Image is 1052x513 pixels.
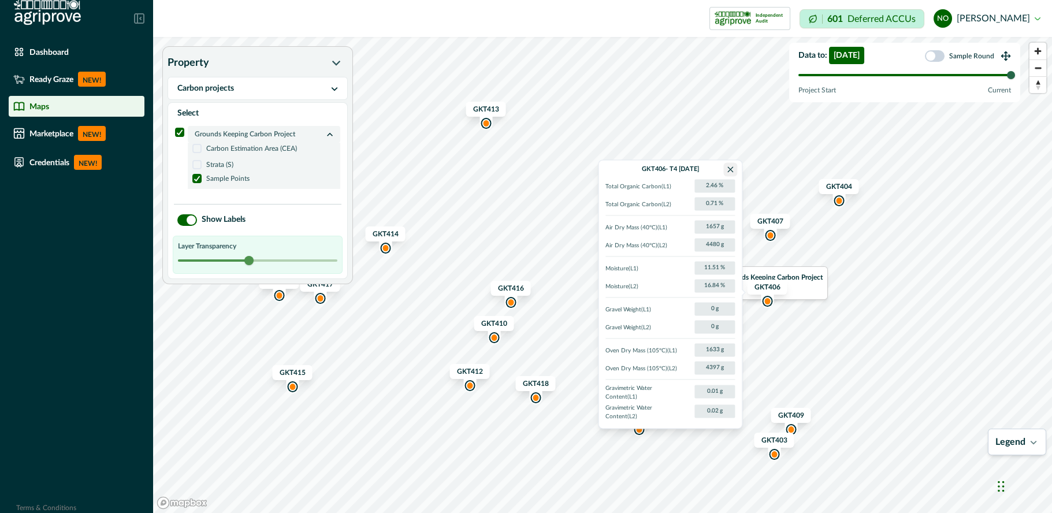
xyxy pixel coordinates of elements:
[754,282,780,292] p: GKT406
[829,47,864,64] span: [DATE]
[715,9,751,28] img: certification logo
[694,302,735,315] p: 0 g
[1029,76,1046,93] button: Reset bearing to north
[750,214,790,239] div: Map marker
[605,306,651,314] p: Gravel Weight ( L1 )
[153,37,1052,513] canvas: Map
[694,320,735,333] p: 0 g
[481,318,507,329] p: GKT410
[694,343,735,356] p: 1633 g
[605,241,667,250] p: Air Dry Mass (40°C) ( L2 )
[491,281,531,306] div: Map marker
[756,13,785,24] p: Independent Audit
[168,103,347,124] div: Select
[798,85,836,95] p: Project Start
[202,214,246,225] label: Show Labels
[847,14,916,23] p: Deferred ACCUs
[1029,43,1046,60] button: Zoom in
[694,279,735,292] p: 16.84 %
[605,183,671,191] p: Total Organic Carbon ( L1 )
[29,102,49,111] p: Maps
[74,155,102,170] p: NEW!
[988,85,1011,95] p: Current
[78,126,106,141] p: NEW!
[694,238,735,251] p: 4480 g
[694,220,735,233] p: 1657 g
[694,179,735,192] p: 2.46 %
[516,376,556,402] div: Map marker
[466,102,506,127] div: Map marker
[450,364,490,389] div: Map marker
[717,266,828,300] div: Map marker
[168,55,209,71] p: Property
[827,14,843,24] p: 601
[300,277,340,302] div: Map marker
[1029,60,1046,76] button: Zoom out
[259,274,299,299] div: Map marker
[473,104,499,114] p: GKT413
[605,347,677,355] p: Oven Dry Mass (105°C) ( L1 )
[694,197,735,210] p: 0.71 %
[761,435,787,445] p: GKT403
[949,51,994,61] p: Sample Round
[826,181,852,192] p: GKT404
[771,408,811,433] div: Map marker
[605,165,735,174] p: GKT406 - T4 [DATE]
[994,458,1052,513] iframe: Chat Widget
[195,128,323,140] p: Grounds Keeping Carbon Project
[798,50,864,62] p: Data to :
[694,404,735,418] p: 0.02 g
[206,173,250,184] p: Sample Points
[723,162,737,176] button: Close
[366,226,406,252] div: Map marker
[722,272,823,283] p: Grounds Keeping Carbon Project
[157,496,207,510] a: Mapbox logo
[168,77,348,100] button: Carbon projects
[29,158,69,167] p: Credentials
[29,47,69,57] p: Dashboard
[9,67,144,91] a: Ready GrazeNEW!
[934,5,1040,32] button: niels olsen[PERSON_NAME]
[457,366,483,377] p: GKT412
[16,504,76,511] a: Terms & Conditions
[605,265,638,273] p: Moisture ( L1 )
[694,261,735,274] p: 11.51 %
[619,408,659,433] div: Map marker
[1029,60,1046,76] span: Zoom out
[474,316,514,341] div: Map marker
[523,378,549,389] p: GKT418
[694,361,735,374] p: 4397 g
[605,384,685,402] p: Gravimetric Water Content ( L1 )
[998,469,1005,504] div: Drag
[1029,77,1046,93] span: Reset bearing to north
[498,283,524,293] p: GKT416
[605,404,685,421] p: Gravimetric Water Content ( L2 )
[178,241,337,251] p: Layer Transparency
[273,365,313,391] div: Map marker
[605,224,667,232] p: Air Dry Mass (40°C) ( L1 )
[748,280,787,305] div: Map marker
[995,436,1025,448] p: Legend
[757,216,783,226] p: GKT407
[188,143,340,189] div: Grounds Keeping Carbon Project
[307,279,333,289] p: GKT417
[9,121,144,146] a: MarketplaceNEW!
[819,179,859,205] div: Map marker
[78,72,106,87] p: NEW!
[9,96,144,117] a: Maps
[373,229,399,239] p: GKT414
[605,365,677,373] p: Oven Dry Mass (105°C) ( L2 )
[605,200,671,209] p: Total Organic Carbon ( L2 )
[9,150,144,174] a: CredentialsNEW!
[206,143,297,154] p: Carbon Estimation Area (CEA)
[29,129,73,138] p: Marketplace
[694,385,735,398] p: 0.01 g
[778,410,804,421] p: GKT409
[206,159,233,170] p: Strata (S)
[9,42,144,62] a: Dashboard
[754,433,794,458] div: Map marker
[280,367,306,378] p: GKT415
[605,324,651,332] p: Gravel Weight ( L2 )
